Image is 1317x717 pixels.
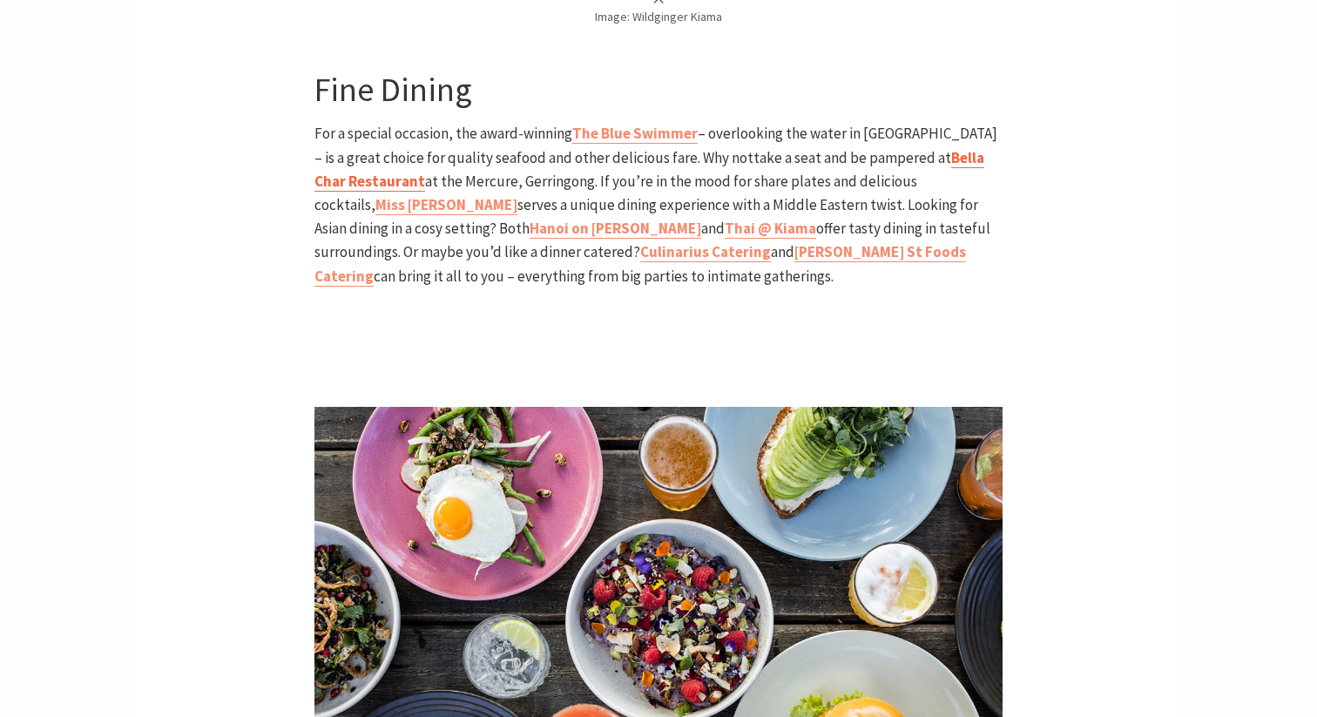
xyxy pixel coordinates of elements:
[374,267,834,286] span: can bring it all to you – everything from big parties to intimate gatherings.
[725,219,816,239] a: Thai @ Kiama
[314,148,984,192] a: Bella Char Restaurant
[640,242,771,262] a: Culinarius Catering
[701,219,725,238] span: and
[314,124,997,166] span: – overlooking the water in [GEOGRAPHIC_DATA] – is a great choice for quality seafood and other de...
[771,242,794,261] span: and
[530,219,701,239] a: Hanoi on [PERSON_NAME]
[530,219,701,238] b: Hanoi on [PERSON_NAME]
[640,242,771,261] b: Culinarius Catering
[375,195,517,215] a: Miss [PERSON_NAME]
[314,242,966,286] a: [PERSON_NAME] St Foods Catering
[753,148,951,167] span: take a seat and be pampered at
[572,124,698,143] b: The Blue Swimmer
[572,124,698,144] a: The Blue Swimmer
[375,195,517,214] strong: Miss [PERSON_NAME]
[725,219,816,238] b: Thai @ Kiama
[314,148,984,191] b: Bella Char Restaurant
[314,124,572,143] span: For a special occasion, the award-winning
[314,242,966,285] b: [PERSON_NAME] St Foods Catering
[314,172,978,238] span: at the Mercure, Gerringong. If you’re in the mood for share plates and delicious cocktails, serve...
[314,70,1002,110] h3: Fine Dining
